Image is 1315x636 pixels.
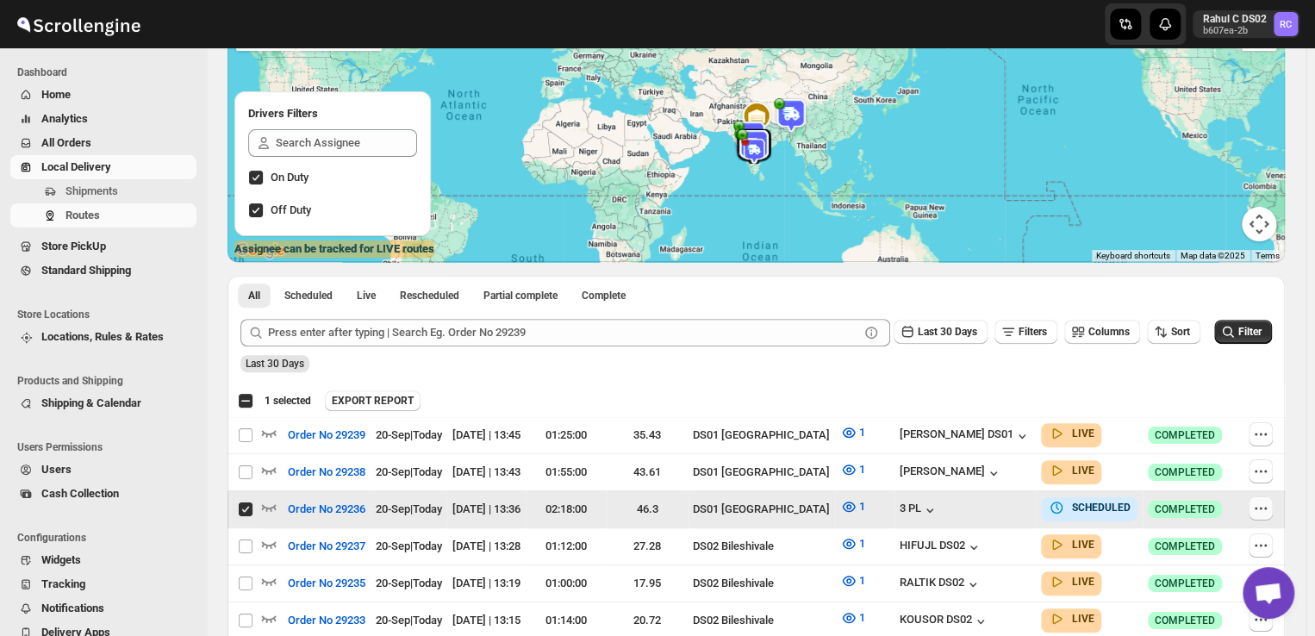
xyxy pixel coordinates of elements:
div: 01:25:00 [531,427,601,444]
span: Dashboard [17,65,198,79]
button: Order No 29238 [277,458,376,486]
div: 27.28 [612,538,682,555]
button: 3 PL [900,502,938,519]
button: User menu [1193,10,1299,38]
div: [DATE] | 13:43 [452,464,520,481]
div: [DATE] | 13:15 [452,612,520,629]
span: Store Locations [17,308,198,321]
div: 01:14:00 [531,612,601,629]
span: 1 selected [265,394,311,408]
span: 20-Sep | Today [376,428,442,441]
button: SCHEDULED [1048,499,1131,516]
span: Users [41,463,72,476]
span: COMPLETED [1155,502,1215,516]
button: Home [10,83,196,107]
div: 02:18:00 [531,501,601,518]
button: Notifications [10,596,196,620]
div: DS02 Bileshivale [693,538,830,555]
span: Order No 29235 [288,575,365,592]
button: LIVE [1048,462,1094,479]
div: DS01 [GEOGRAPHIC_DATA] [693,427,830,444]
button: LIVE [1048,425,1094,442]
div: [DATE] | 13:36 [452,501,520,518]
button: Order No 29239 [277,421,376,449]
span: Locations, Rules & Rates [41,330,164,343]
span: COMPLETED [1155,465,1215,479]
div: [PERSON_NAME] [900,465,1002,482]
span: Last 30 Days [246,358,304,370]
span: Partial complete [483,289,558,302]
span: Filters [1019,326,1047,338]
span: Users Permissions [17,440,198,454]
button: Keyboard shortcuts [1096,250,1170,262]
span: EXPORT REPORT [332,394,414,408]
span: Routes [65,209,100,221]
div: DS01 [GEOGRAPHIC_DATA] [693,501,830,518]
span: Store PickUp [41,240,106,253]
span: Complete [582,289,626,302]
span: Scheduled [284,289,333,302]
b: LIVE [1072,427,1094,440]
span: 1 [859,426,865,439]
button: Shipping & Calendar [10,391,196,415]
button: Tracking [10,572,196,596]
button: HIFUJL DS02 [900,539,982,556]
button: Shipments [10,179,196,203]
input: Press enter after typing | Search Eg. Order No 29239 [268,319,859,346]
span: Cash Collection [41,487,119,500]
button: Cash Collection [10,482,196,506]
text: RC [1280,19,1292,30]
span: Columns [1088,326,1130,338]
span: Tracking [41,577,85,590]
span: 20-Sep | Today [376,539,442,552]
span: Live [357,289,376,302]
img: Google [232,240,289,262]
div: 01:55:00 [531,464,601,481]
span: Shipping & Calendar [41,396,141,409]
button: Filter [1214,320,1272,344]
button: Map camera controls [1242,207,1276,241]
button: Users [10,458,196,482]
span: Order No 29237 [288,538,365,555]
span: Widgets [41,553,81,566]
button: EXPORT REPORT [325,390,421,411]
span: All [248,289,260,302]
span: Configurations [17,531,198,545]
span: 20-Sep | Today [376,614,442,627]
b: LIVE [1072,539,1094,551]
span: 1 [859,574,865,587]
span: 20-Sep | Today [376,502,442,515]
span: 1 [859,500,865,513]
span: Standard Shipping [41,264,131,277]
button: Order No 29237 [277,533,376,560]
span: COMPLETED [1155,577,1215,590]
span: Order No 29233 [288,612,365,629]
span: Shipments [65,184,118,197]
span: Off Duty [271,203,311,216]
button: Locations, Rules & Rates [10,325,196,349]
span: 1 [859,537,865,550]
div: DS02 Bileshivale [693,575,830,592]
button: RALTIK DS02 [900,576,982,593]
div: [PERSON_NAME] DS01 [900,427,1031,445]
span: All Orders [41,136,91,149]
span: Notifications [41,602,104,614]
div: DS02 Bileshivale [693,612,830,629]
div: [DATE] | 13:19 [452,575,520,592]
span: Order No 29239 [288,427,365,444]
button: 1 [830,604,876,632]
button: KOUSOR DS02 [900,613,989,630]
div: 43.61 [612,464,682,481]
span: Products and Shipping [17,374,198,388]
span: Rescheduled [400,289,459,302]
div: 01:12:00 [531,538,601,555]
button: Analytics [10,107,196,131]
button: Order No 29235 [277,570,376,597]
div: 46.3 [612,501,682,518]
div: [DATE] | 13:28 [452,538,520,555]
div: [DATE] | 13:45 [452,427,520,444]
div: 35.43 [612,427,682,444]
